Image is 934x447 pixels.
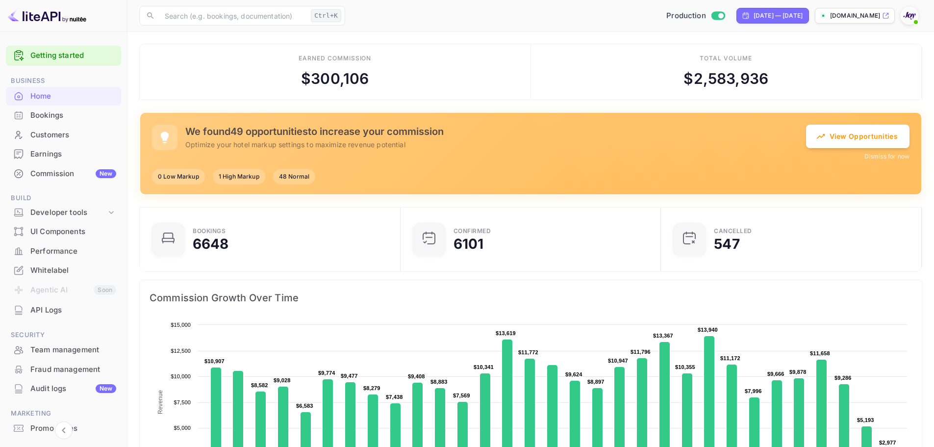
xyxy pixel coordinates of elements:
div: 6648 [193,237,229,251]
a: CommissionNew [6,164,121,183]
text: $11,658 [810,350,830,356]
a: Whitelabel [6,261,121,279]
div: Bookings [6,106,121,125]
div: Bookings [193,228,226,234]
button: Dismiss for now [864,152,909,161]
img: With Joy [902,8,917,24]
a: Home [6,87,121,105]
p: Optimize your hotel markup settings to maximize revenue potential [185,139,806,150]
span: 1 High Markup [213,172,265,181]
text: $9,878 [789,369,807,375]
text: $11,772 [518,349,538,355]
div: Promo codes [6,419,121,438]
div: UI Components [6,222,121,241]
span: Marketing [6,408,121,419]
div: Whitelabel [6,261,121,280]
div: Fraud management [30,364,116,375]
div: API Logs [30,305,116,316]
img: LiteAPI logo [8,8,86,24]
p: [DOMAIN_NAME] [830,11,880,20]
div: Home [6,87,121,106]
text: $9,286 [834,375,852,381]
a: Customers [6,126,121,144]
text: $9,774 [318,370,335,376]
span: Security [6,330,121,341]
text: $11,796 [631,349,651,355]
div: [DATE] — [DATE] [754,11,803,20]
div: Customers [30,130,116,141]
text: $13,367 [653,333,673,339]
div: Earnings [6,145,121,164]
text: $15,000 [171,322,191,328]
div: Ctrl+K [311,9,341,22]
text: $7,569 [453,393,470,398]
a: Audit logsNew [6,379,121,397]
span: 48 Normal [273,172,315,181]
text: $6,583 [296,403,313,409]
span: Commission Growth Over Time [150,290,912,306]
text: $7,500 [174,399,191,405]
h5: We found 49 opportunities to increase your commission [185,126,806,137]
div: Performance [6,242,121,261]
div: Developer tools [30,207,106,218]
div: $ 300,106 [301,68,369,90]
text: $8,883 [430,379,448,385]
text: $10,355 [675,364,695,370]
div: Commission [30,168,116,180]
text: $10,341 [474,364,494,370]
text: $13,940 [698,327,718,333]
a: Fraud management [6,360,121,378]
a: Getting started [30,50,116,61]
text: $9,666 [767,371,784,377]
text: $9,408 [408,373,425,379]
button: View Opportunities [806,125,909,148]
div: Fraud management [6,360,121,379]
span: Build [6,193,121,204]
div: Getting started [6,46,121,66]
a: Earnings [6,145,121,163]
text: $9,477 [341,373,358,379]
div: CommissionNew [6,164,121,184]
a: Promo codes [6,419,121,437]
div: Team management [30,344,116,356]
div: 6101 [454,237,484,251]
input: Search (e.g. bookings, documentation) [159,6,307,26]
text: $7,996 [745,388,762,394]
div: 547 [714,237,739,251]
text: $12,500 [171,348,191,354]
text: $8,582 [251,382,268,388]
div: Performance [30,246,116,257]
div: Earned commission [299,54,371,63]
div: New [96,169,116,178]
div: Whitelabel [30,265,116,276]
div: $ 2,583,936 [683,68,768,90]
text: $7,438 [386,394,403,400]
div: Total volume [700,54,752,63]
text: $2,977 [879,440,896,446]
text: $9,624 [565,371,582,377]
text: $10,907 [204,358,225,364]
a: UI Components [6,222,121,240]
text: $11,172 [720,355,740,361]
div: Audit logsNew [6,379,121,398]
div: Earnings [30,149,116,160]
a: Team management [6,341,121,359]
text: $9,028 [274,377,291,383]
div: Confirmed [454,228,491,234]
text: $8,279 [363,385,380,391]
div: Switch to Sandbox mode [662,10,729,22]
a: Performance [6,242,121,260]
div: Home [30,91,116,102]
a: Bookings [6,106,121,124]
div: UI Components [30,226,116,237]
text: $5,000 [174,425,191,431]
text: $10,947 [608,358,628,364]
div: Bookings [30,110,116,121]
span: 0 Low Markup [152,172,205,181]
a: API Logs [6,301,121,319]
div: Customers [6,126,121,145]
div: Audit logs [30,383,116,394]
text: $13,619 [496,330,516,336]
div: New [96,384,116,393]
div: Team management [6,341,121,360]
